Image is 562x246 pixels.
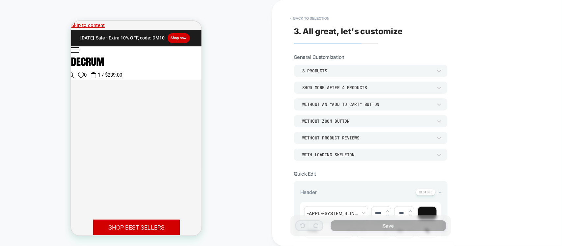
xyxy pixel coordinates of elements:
[302,68,433,74] div: 8 Products
[294,26,403,36] span: 3. All great, let's customize
[302,152,433,158] div: WITH LOADING SKELETON
[439,189,441,195] span: -
[71,21,201,235] iframe: To enrich screen reader interactions, please activate Accessibility in Grammarly extension settings
[409,210,412,212] img: up
[294,54,344,60] span: General Customization
[294,171,316,177] span: Quick Edit
[302,85,433,90] div: Show more after 4 Products
[409,214,412,217] img: down
[287,13,333,24] button: < Back to selection
[302,102,433,107] div: Without an "add to cart" button
[302,118,433,124] div: Without Zoom Button
[331,220,446,231] button: Save
[386,210,389,212] img: up
[302,135,433,141] div: Without Product Reviews
[300,189,317,195] span: Header
[386,214,389,217] img: down
[305,207,368,220] span: font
